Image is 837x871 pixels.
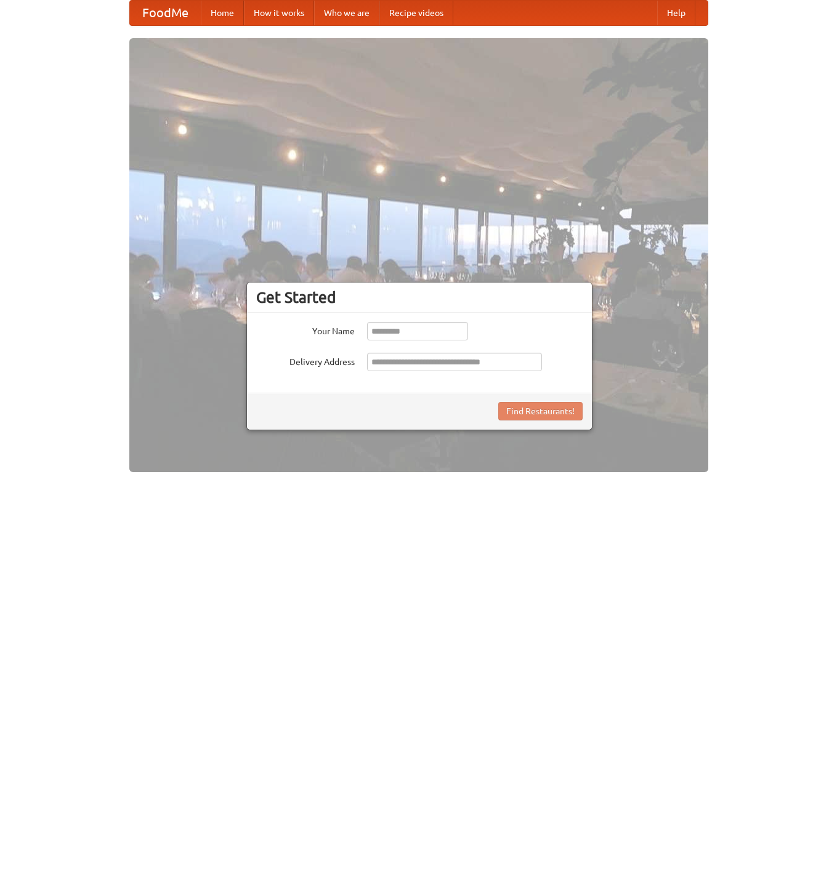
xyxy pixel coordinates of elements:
[130,1,201,25] a: FoodMe
[314,1,379,25] a: Who we are
[498,402,583,420] button: Find Restaurants!
[201,1,244,25] a: Home
[244,1,314,25] a: How it works
[256,322,355,337] label: Your Name
[256,288,583,307] h3: Get Started
[657,1,695,25] a: Help
[256,353,355,368] label: Delivery Address
[379,1,453,25] a: Recipe videos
